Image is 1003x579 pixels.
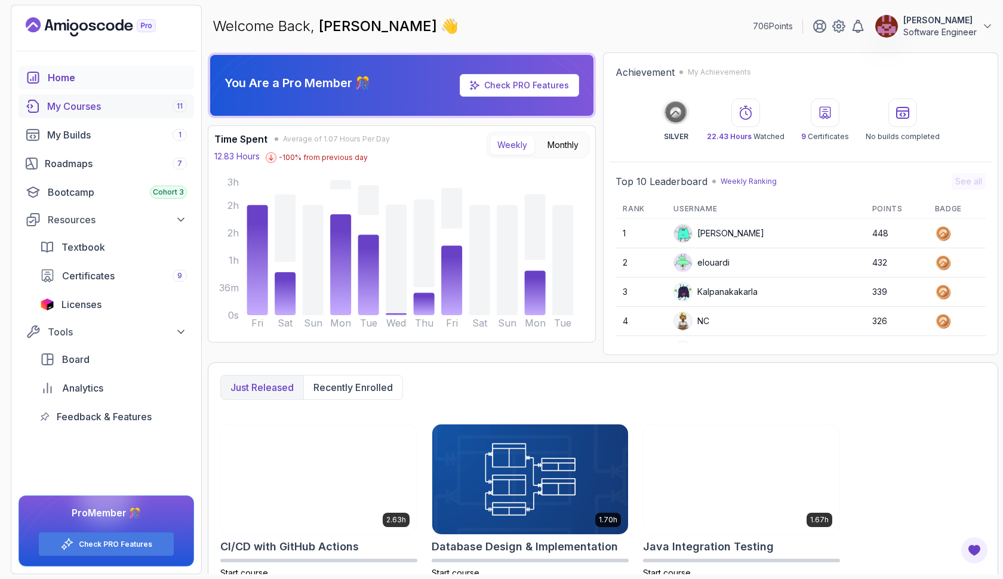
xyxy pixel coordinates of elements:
[707,132,784,141] p: Watched
[330,317,351,329] tspan: Mon
[220,538,359,555] h2: CI/CD with GitHub Actions
[643,568,691,578] span: Start course
[221,375,303,399] button: Just released
[227,227,239,239] tspan: 2h
[673,312,709,331] div: NC
[220,424,417,579] a: CI/CD with GitHub Actions card2.63hCI/CD with GitHub ActionsStart course
[179,130,181,140] span: 1
[45,156,187,171] div: Roadmaps
[460,74,579,97] a: Check PRO Features
[214,132,267,146] h3: Time Spent
[673,253,730,272] div: elouardi
[952,173,986,190] button: See all
[220,568,268,578] span: Start course
[801,132,806,141] span: 9
[903,14,977,26] p: [PERSON_NAME]
[228,309,239,321] tspan: 0s
[313,380,393,395] p: Recently enrolled
[540,135,586,155] button: Monthly
[278,317,293,329] tspan: Sat
[490,135,535,155] button: Weekly
[33,405,194,429] a: feedback
[19,209,194,230] button: Resources
[616,199,666,219] th: Rank
[673,341,731,360] div: IssaKass
[865,336,928,365] td: 298
[903,26,977,38] p: Software Engineer
[33,347,194,371] a: board
[484,80,569,90] a: Check PRO Features
[33,264,194,288] a: certificates
[432,568,479,578] span: Start course
[219,282,239,294] tspan: 36m
[616,336,666,365] td: 5
[674,341,692,359] img: user profile image
[19,152,194,175] a: roadmaps
[674,224,692,242] img: default monster avatar
[360,317,377,329] tspan: Tue
[875,14,993,38] button: user profile image[PERSON_NAME]Software Engineer
[928,199,986,219] th: Badge
[47,99,187,113] div: My Courses
[865,199,928,219] th: Points
[866,132,940,141] p: No builds completed
[616,307,666,336] td: 4
[616,278,666,307] td: 3
[19,180,194,204] a: bootcamp
[214,150,260,162] p: 12.83 Hours
[386,317,406,329] tspan: Wed
[673,282,758,301] div: Kalpanakakarla
[230,380,294,395] p: Just released
[62,352,90,367] span: Board
[224,75,370,91] p: You Are a Pro Member 🎊
[644,424,839,534] img: Java Integration Testing card
[616,248,666,278] td: 2
[153,187,184,197] span: Cohort 3
[721,177,777,186] p: Weekly Ranking
[62,381,103,395] span: Analytics
[213,17,459,36] p: Welcome Back,
[177,101,183,111] span: 11
[48,185,187,199] div: Bootcamp
[664,132,688,141] p: SILVER
[79,540,152,549] a: Check PRO Features
[304,317,322,329] tspan: Sun
[303,375,402,399] button: Recently enrolled
[674,312,692,330] img: user profile image
[33,376,194,400] a: analytics
[674,254,692,272] img: default monster avatar
[960,536,989,565] button: Open Feedback Button
[33,292,194,316] a: licenses
[283,134,390,144] span: Average of 1.07 Hours Per Day
[33,235,194,259] a: textbook
[227,176,239,188] tspan: 3h
[643,424,840,579] a: Java Integration Testing card1.67hJava Integration TestingStart course
[48,325,187,339] div: Tools
[432,424,629,579] a: Database Design & Implementation card1.70hDatabase Design & ImplementationStart course
[599,515,617,525] p: 1.70h
[446,317,458,329] tspan: Fri
[707,132,752,141] span: 22.43 Hours
[61,297,101,312] span: Licenses
[753,20,793,32] p: 706 Points
[616,65,675,79] h2: Achievement
[221,424,417,534] img: CI/CD with GitHub Actions card
[810,515,829,525] p: 1.67h
[801,132,849,141] p: Certificates
[525,317,546,329] tspan: Mon
[875,15,898,38] img: user profile image
[177,159,182,168] span: 7
[674,283,692,301] img: default monster avatar
[554,317,571,329] tspan: Tue
[48,212,187,227] div: Resources
[229,254,239,266] tspan: 1h
[432,424,628,534] img: Database Design & Implementation card
[616,219,666,248] td: 1
[19,66,194,90] a: home
[472,317,488,329] tspan: Sat
[47,128,187,142] div: My Builds
[227,199,239,211] tspan: 2h
[673,224,764,243] div: [PERSON_NAME]
[498,317,516,329] tspan: Sun
[62,269,115,283] span: Certificates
